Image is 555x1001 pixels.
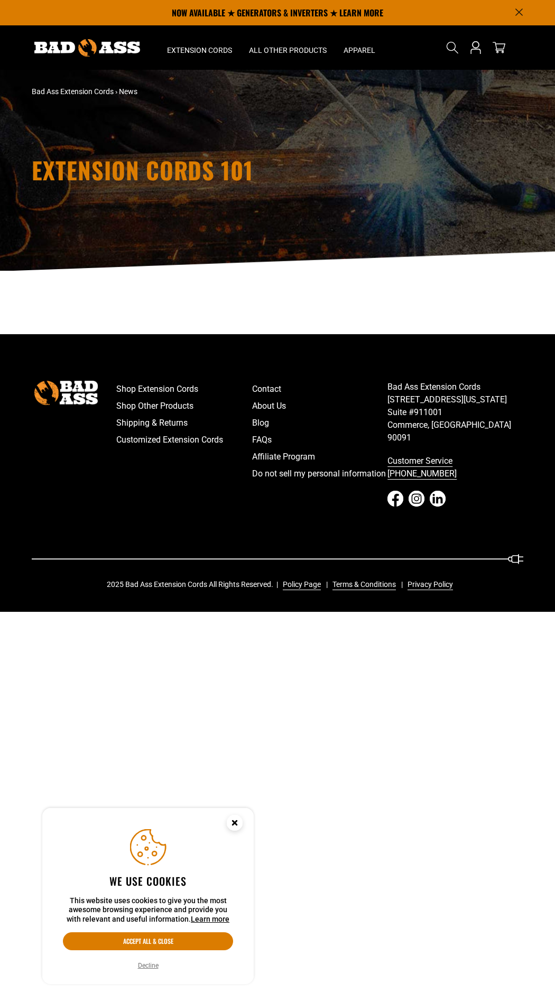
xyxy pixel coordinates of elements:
[42,808,254,985] aside: Cookie Consent
[32,87,114,96] a: Bad Ass Extension Cords
[252,465,388,482] a: Do not sell my personal information
[167,45,232,55] span: Extension Cords
[403,579,453,590] a: Privacy Policy
[135,960,162,971] button: Decline
[116,398,252,415] a: Shop Other Products
[328,579,396,590] a: Terms & Conditions
[63,874,233,888] h2: We use cookies
[159,25,240,70] summary: Extension Cords
[34,39,140,57] img: Bad Ass Extension Cords
[240,25,335,70] summary: All Other Products
[279,579,321,590] a: Policy Page
[32,86,354,97] nav: breadcrumbs
[34,381,98,405] img: Bad Ass Extension Cords
[116,381,252,398] a: Shop Extension Cords
[252,381,388,398] a: Contact
[252,431,388,448] a: FAQs
[335,25,384,70] summary: Apparel
[444,39,461,56] summary: Search
[63,896,233,924] p: This website uses cookies to give you the most awesome browsing experience and provide you with r...
[344,45,375,55] span: Apparel
[252,398,388,415] a: About Us
[107,579,460,590] div: 2025 Bad Ass Extension Cords All Rights Reserved.
[249,45,327,55] span: All Other Products
[116,415,252,431] a: Shipping & Returns
[63,932,233,950] button: Accept all & close
[387,453,523,482] a: Customer Service [PHONE_NUMBER]
[387,381,523,444] p: Bad Ass Extension Cords [STREET_ADDRESS][US_STATE] Suite #911001 Commerce, [GEOGRAPHIC_DATA] 90091
[252,448,388,465] a: Affiliate Program
[252,415,388,431] a: Blog
[116,431,252,448] a: Customized Extension Cords
[119,87,137,96] span: News
[32,159,523,182] h1: EXTENSION CORDS 101
[191,915,229,923] a: Learn more
[115,87,117,96] span: ›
